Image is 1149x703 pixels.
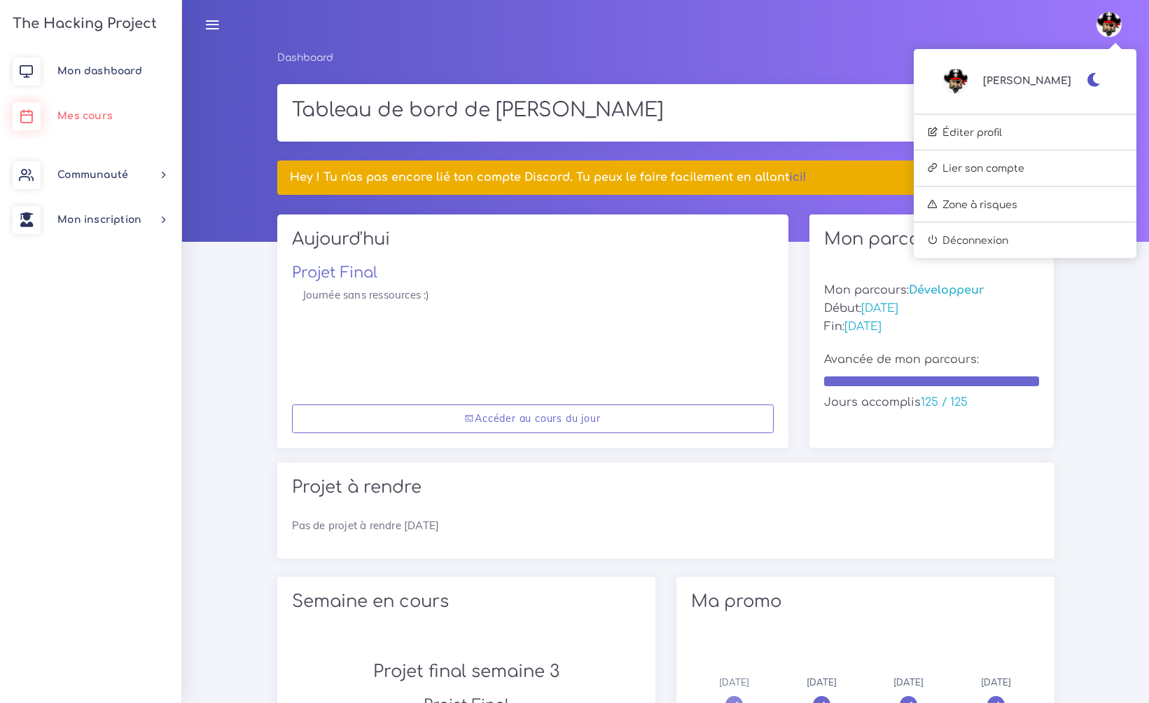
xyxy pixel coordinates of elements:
[8,16,157,32] h3: The Hacking Project
[824,229,1040,250] h2: Mon parcours
[909,284,984,296] span: Développeur
[921,396,968,409] span: 125 / 125
[914,120,1136,145] a: Éditer profil
[292,477,1040,498] h2: Projet à rendre
[292,404,774,433] a: Accéder au cours du jour
[292,662,641,682] h2: Projet final semaine 3
[943,69,1071,94] a: avatar [PERSON_NAME]
[914,192,1136,217] a: Zone à risques
[691,592,1040,612] h2: Ma promo
[292,99,1040,123] h1: Tableau de bord de [PERSON_NAME]
[719,676,749,688] span: [DATE]
[292,229,774,259] h2: Aujourd'hui
[292,517,1040,534] p: Pas de projet à rendre [DATE]
[844,320,882,333] span: [DATE]
[290,171,1041,184] h5: Hey ! Tu n'as pas encore lié ton compte Discord. Tu peux le faire facilement en allant
[943,69,968,94] img: avatar
[292,592,641,612] h2: Semaine en cours
[1096,12,1122,37] img: avatar
[807,676,837,688] span: [DATE]
[981,676,1011,688] span: [DATE]
[824,396,1040,409] h5: Jours accomplis
[914,228,1136,253] a: Déconnexion
[824,302,1040,315] h5: Début:
[824,320,1040,334] h5: Fin:
[302,287,763,303] p: Journée sans ressources :)
[57,214,141,225] span: Mon inscription
[789,171,807,184] a: ici!
[57,66,142,76] span: Mon dashboard
[277,53,333,63] a: Dashboard
[983,73,1071,89] span: [PERSON_NAME]
[824,284,1040,297] h5: Mon parcours:
[57,111,113,121] span: Mes cours
[893,676,924,688] span: [DATE]
[57,170,128,180] span: Communauté
[861,302,898,315] span: [DATE]
[292,264,377,281] a: Projet Final
[824,353,1040,367] h5: Avancée de mon parcours:
[914,156,1136,181] a: Lier son compte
